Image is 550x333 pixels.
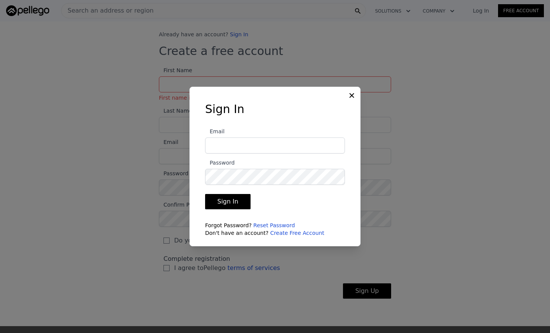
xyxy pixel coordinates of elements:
h3: Sign In [205,102,345,116]
div: Forgot Password? Don't have an account? [205,221,345,237]
span: Password [205,160,235,166]
span: Email [205,128,225,134]
input: Password [205,169,345,185]
button: Sign In [205,194,251,209]
input: Email [205,137,345,154]
a: Create Free Account [270,230,324,236]
a: Reset Password [253,222,295,228]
